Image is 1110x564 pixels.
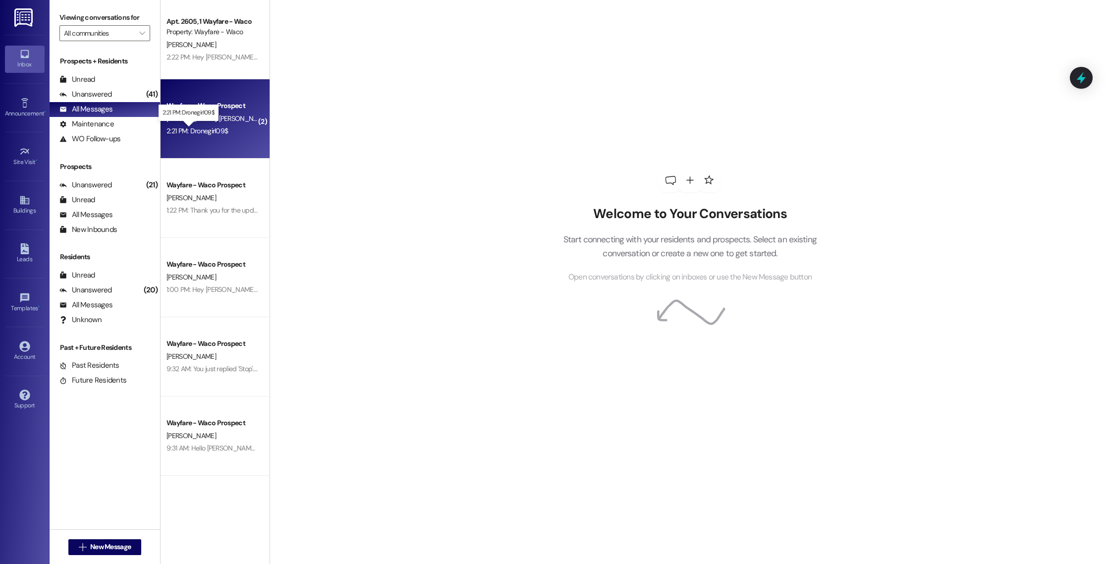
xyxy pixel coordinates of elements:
[166,352,216,361] span: [PERSON_NAME]
[166,101,258,111] div: Wayfare - Waco Prospect
[166,259,258,270] div: Wayfare - Waco Prospect
[166,16,258,27] div: Apt. 2605, 1 Wayfare - Waco
[5,46,45,72] a: Inbox
[50,56,160,66] div: Prospects + Residents
[59,89,112,100] div: Unanswered
[219,114,268,123] span: [PERSON_NAME]
[166,193,216,202] span: [PERSON_NAME]
[50,342,160,353] div: Past + Future Residents
[59,360,119,371] div: Past Residents
[5,143,45,170] a: Site Visit •
[144,87,160,102] div: (41)
[68,539,142,555] button: New Message
[548,232,832,261] p: Start connecting with your residents and prospects. Select an existing conversation or create a n...
[166,126,228,135] div: 2:21 PM: Dronegirl09$
[59,315,102,325] div: Unknown
[5,192,45,219] a: Buildings
[59,270,95,281] div: Unread
[166,273,216,282] span: [PERSON_NAME]
[59,375,126,386] div: Future Residents
[59,300,112,310] div: All Messages
[50,252,160,262] div: Residents
[5,387,45,413] a: Support
[44,109,46,115] span: •
[166,338,258,349] div: Wayfare - Waco Prospect
[5,289,45,316] a: Templates •
[59,104,112,114] div: All Messages
[5,338,45,365] a: Account
[90,542,131,552] span: New Message
[166,114,219,123] span: [PERSON_NAME]
[166,40,216,49] span: [PERSON_NAME]
[59,180,112,190] div: Unanswered
[38,303,40,310] span: •
[166,444,888,452] div: 9:31 AM: Hello [PERSON_NAME], I wanted to see if you were still interested in scheduling a tour f...
[166,53,392,61] div: 2:22 PM: Hey [PERSON_NAME], we have already sent off the rental verification!
[141,282,160,298] div: (20)
[166,206,318,215] div: 1:22 PM: Thank you for the update! Have a great day!
[59,74,95,85] div: Unread
[139,29,145,37] i: 
[36,157,37,164] span: •
[59,285,112,295] div: Unanswered
[5,240,45,267] a: Leads
[166,27,258,37] div: Property: Wayfare - Waco
[568,271,812,283] span: Open conversations by clicking on inboxes or use the New Message button
[59,195,95,205] div: Unread
[59,210,112,220] div: All Messages
[166,180,258,190] div: Wayfare - Waco Prospect
[144,177,160,193] div: (21)
[59,119,114,129] div: Maintenance
[50,162,160,172] div: Prospects
[59,10,150,25] label: Viewing conversations for
[548,206,832,222] h2: Welcome to Your Conversations
[166,285,679,294] div: 1:00 PM: Hey [PERSON_NAME], we just took a look at your unit and we can have it ready as soon as ...
[166,418,258,428] div: Wayfare - Waco Prospect
[64,25,134,41] input: All communities
[163,109,215,117] p: 2:21 PM: Dronegirl09$
[59,134,120,144] div: WO Follow-ups
[59,225,117,235] div: New Inbounds
[79,543,86,551] i: 
[166,364,545,373] div: 9:32 AM: You just replied 'Stop'. Are you sure you want to opt out of this thread? Please reply w...
[166,431,216,440] span: [PERSON_NAME]
[14,8,35,27] img: ResiDesk Logo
